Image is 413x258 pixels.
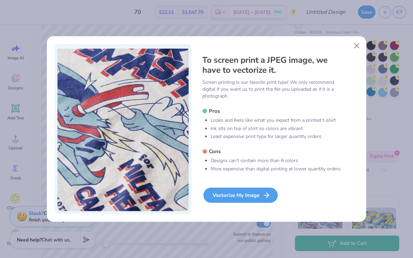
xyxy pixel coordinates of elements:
h4: To screen print a JPEG image, we have to vectorize it. [202,55,341,76]
li: More expensive than digital printing at lower quantity orders [211,166,341,172]
button: Close [350,39,363,52]
div: Vectorize My Image [203,188,278,203]
li: Ink sits on top of shirt so colors are vibrant [211,125,341,132]
li: Looks and feels like what you expect from a printed t-shirt [211,117,341,124]
h5: Cons [202,148,341,155]
li: Designs can’t contain more than 8 colors [211,157,341,164]
li: Least expensive print type for larger quantity orders [211,133,341,140]
h5: Pros [202,108,341,115]
p: Screen printing is our favorite print type! We only recommend digital if you want us to print the... [202,79,341,100]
